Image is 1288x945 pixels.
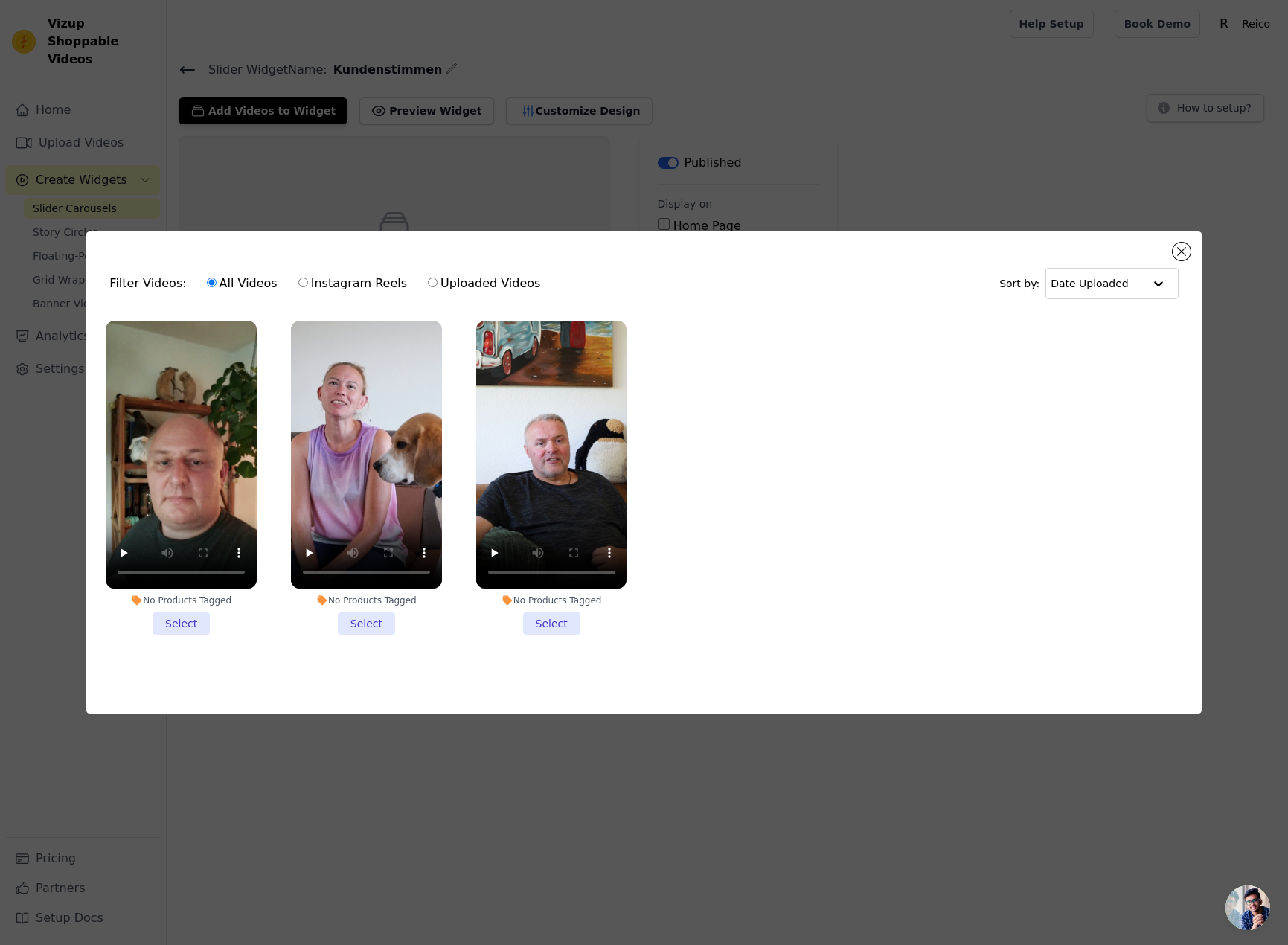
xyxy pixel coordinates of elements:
[298,274,408,293] label: Instagram Reels
[109,266,548,301] div: Filter Videos:
[999,268,1179,299] div: Sort by:
[291,595,442,606] div: No Products Tagged
[427,274,541,293] label: Uploaded Videos
[206,274,278,293] label: All Videos
[476,595,627,606] div: No Products Tagged
[1225,885,1270,930] div: Chat öffnen
[106,595,257,606] div: No Products Tagged
[1173,243,1191,260] button: Close modal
